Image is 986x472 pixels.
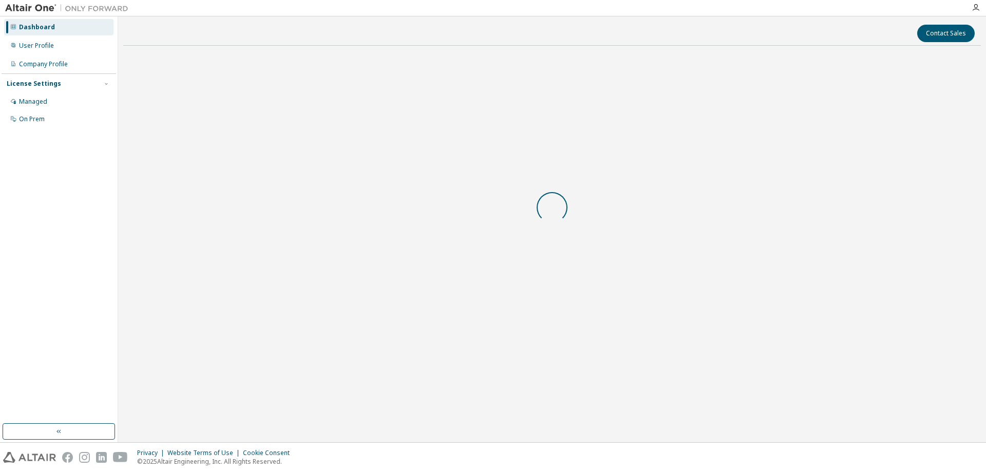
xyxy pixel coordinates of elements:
div: On Prem [19,115,45,123]
img: altair_logo.svg [3,452,56,463]
p: © 2025 Altair Engineering, Inc. All Rights Reserved. [137,457,296,466]
div: Privacy [137,449,167,457]
img: linkedin.svg [96,452,107,463]
img: instagram.svg [79,452,90,463]
div: Managed [19,98,47,106]
div: Company Profile [19,60,68,68]
button: Contact Sales [917,25,975,42]
img: Altair One [5,3,134,13]
div: Cookie Consent [243,449,296,457]
div: Website Terms of Use [167,449,243,457]
img: facebook.svg [62,452,73,463]
div: License Settings [7,80,61,88]
div: User Profile [19,42,54,50]
img: youtube.svg [113,452,128,463]
div: Dashboard [19,23,55,31]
